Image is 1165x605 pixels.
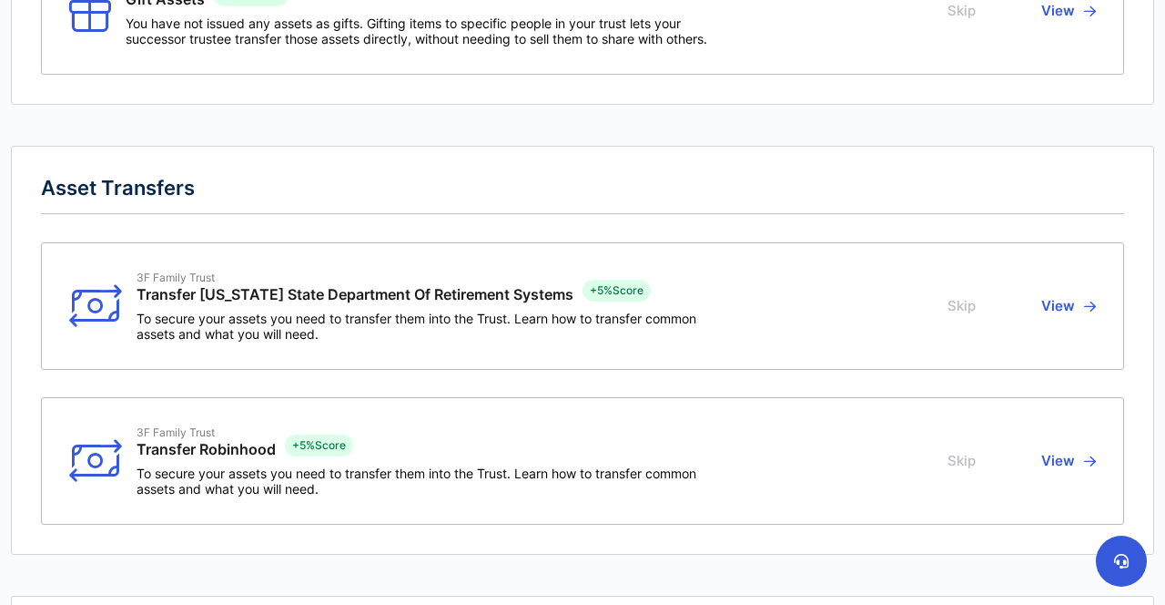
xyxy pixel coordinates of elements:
div: + 5% Score [582,280,651,302]
span: Transfer [US_STATE] State Department Of Retirement Systems [137,286,573,303]
button: Skip [947,426,981,497]
span: To secure your assets you need to transfer them into the Trust. Learn how to transfer common asse... [137,311,705,342]
button: Skip [947,271,981,342]
span: To secure your assets you need to transfer them into the Trust. Learn how to transfer common asse... [137,466,705,497]
button: View [1036,271,1096,342]
span: 3F Family Trust [137,426,276,439]
h2: Asset Transfers [41,176,1124,215]
div: + 5% Score [285,435,353,456]
span: You have not issued any assets as gifts. Gifting items to specific people in your trust lets your... [126,15,741,46]
button: View [1036,426,1096,497]
span: 3F Family Trust [137,271,573,284]
span: Transfer Robinhood [137,441,276,458]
